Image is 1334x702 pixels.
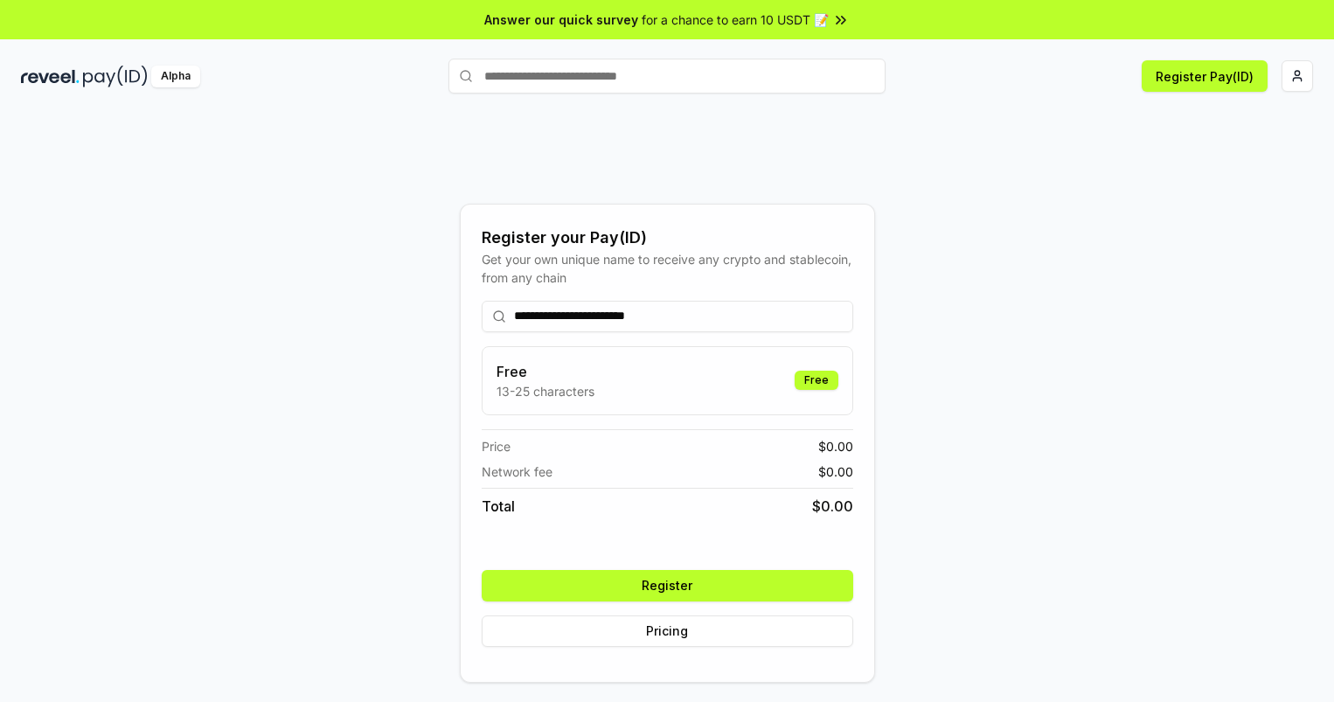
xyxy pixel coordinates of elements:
[482,615,853,647] button: Pricing
[497,382,594,400] p: 13-25 characters
[812,496,853,517] span: $ 0.00
[482,570,853,601] button: Register
[482,250,853,287] div: Get your own unique name to receive any crypto and stablecoin, from any chain
[497,361,594,382] h3: Free
[482,437,511,455] span: Price
[795,371,838,390] div: Free
[21,66,80,87] img: reveel_dark
[484,10,638,29] span: Answer our quick survey
[1142,60,1268,92] button: Register Pay(ID)
[482,496,515,517] span: Total
[83,66,148,87] img: pay_id
[482,226,853,250] div: Register your Pay(ID)
[482,462,552,481] span: Network fee
[818,437,853,455] span: $ 0.00
[642,10,829,29] span: for a chance to earn 10 USDT 📝
[818,462,853,481] span: $ 0.00
[151,66,200,87] div: Alpha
